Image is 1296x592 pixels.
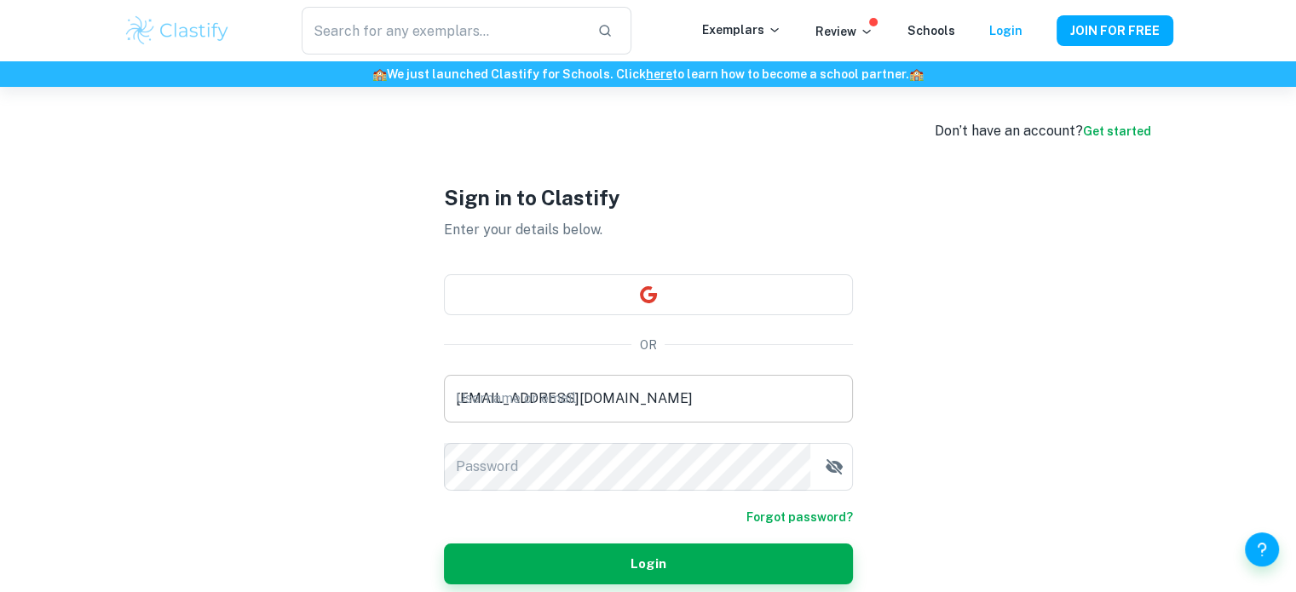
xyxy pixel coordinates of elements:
[1057,15,1173,46] button: JOIN FOR FREE
[815,22,873,41] p: Review
[746,508,853,526] a: Forgot password?
[444,182,853,213] h1: Sign in to Clastify
[124,14,232,48] img: Clastify logo
[640,336,657,354] p: OR
[907,24,955,37] a: Schools
[1245,532,1279,566] button: Help and Feedback
[909,67,924,81] span: 🏫
[3,65,1293,83] h6: We just launched Clastify for Schools. Click to learn how to become a school partner.
[444,543,853,584] button: Login
[302,7,583,55] input: Search for any exemplars...
[702,20,781,39] p: Exemplars
[372,67,387,81] span: 🏫
[989,24,1022,37] a: Login
[1083,124,1151,138] a: Get started
[646,67,672,81] a: here
[444,220,853,240] p: Enter your details below.
[935,121,1151,141] div: Don’t have an account?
